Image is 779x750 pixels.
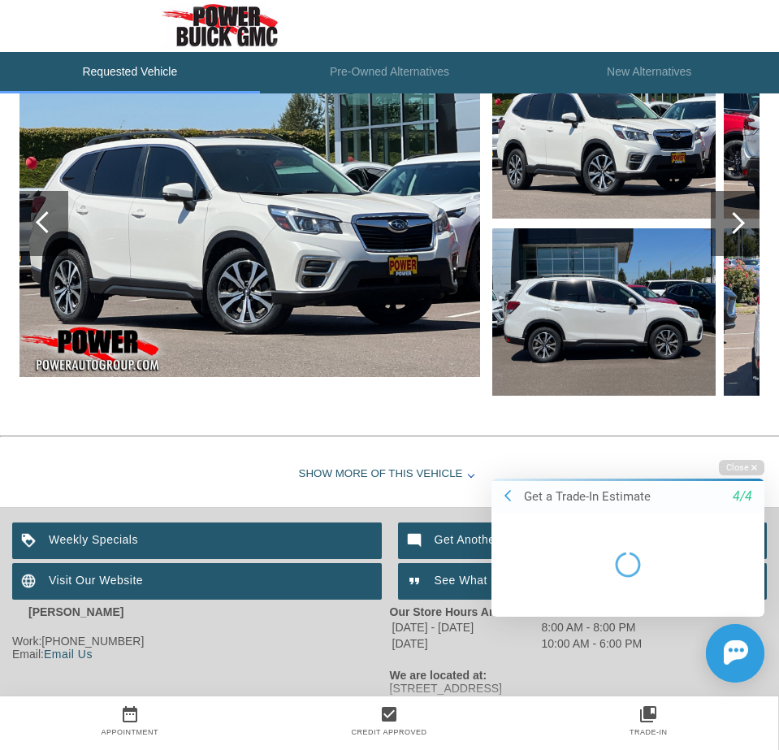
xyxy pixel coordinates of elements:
[390,682,768,708] div: [STREET_ADDRESS] [GEOGRAPHIC_DATA]
[12,635,390,648] div: Work:
[492,51,716,219] img: 6694a2e9182652a8c0e71e1b4ddc25f1.jpg
[12,563,49,600] img: ic_language_white_24dp_2x.png
[12,522,49,559] img: ic_loyalty_white_24dp_2x.png
[260,52,520,93] li: Pre-Owned Alternatives
[352,728,427,736] a: Credit Approved
[492,228,716,396] img: a74a346de327fb73245a6a77e1711823.jpg
[519,52,779,93] li: New Alternatives
[44,648,93,661] a: Email Us
[259,704,518,724] a: check_box
[457,445,779,697] iframe: Chat Assistance
[398,522,768,559] a: Get Another Price Quote
[390,669,487,682] strong: We are located at:
[19,70,480,377] img: dae7e440f36dcd1fc2e6921307e3753a.jpg
[392,620,539,635] td: [DATE] - [DATE]
[519,704,778,724] a: collections_bookmark
[392,636,539,651] td: [DATE]
[101,728,158,736] a: Appointment
[12,563,382,600] a: Visit Our Website
[12,522,382,559] a: Weekly Specials
[398,563,768,600] a: See What Others Say
[41,635,144,648] span: [PHONE_NUMBER]
[390,605,504,618] strong: Our Store Hours Are:
[398,563,435,600] img: ic_format_quote_white_24dp_2x.png
[630,728,668,736] a: Trade-In
[28,605,123,618] strong: [PERSON_NAME]
[12,648,390,661] div: Email:
[398,522,435,559] img: ic_mode_comment_white_24dp_2x.png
